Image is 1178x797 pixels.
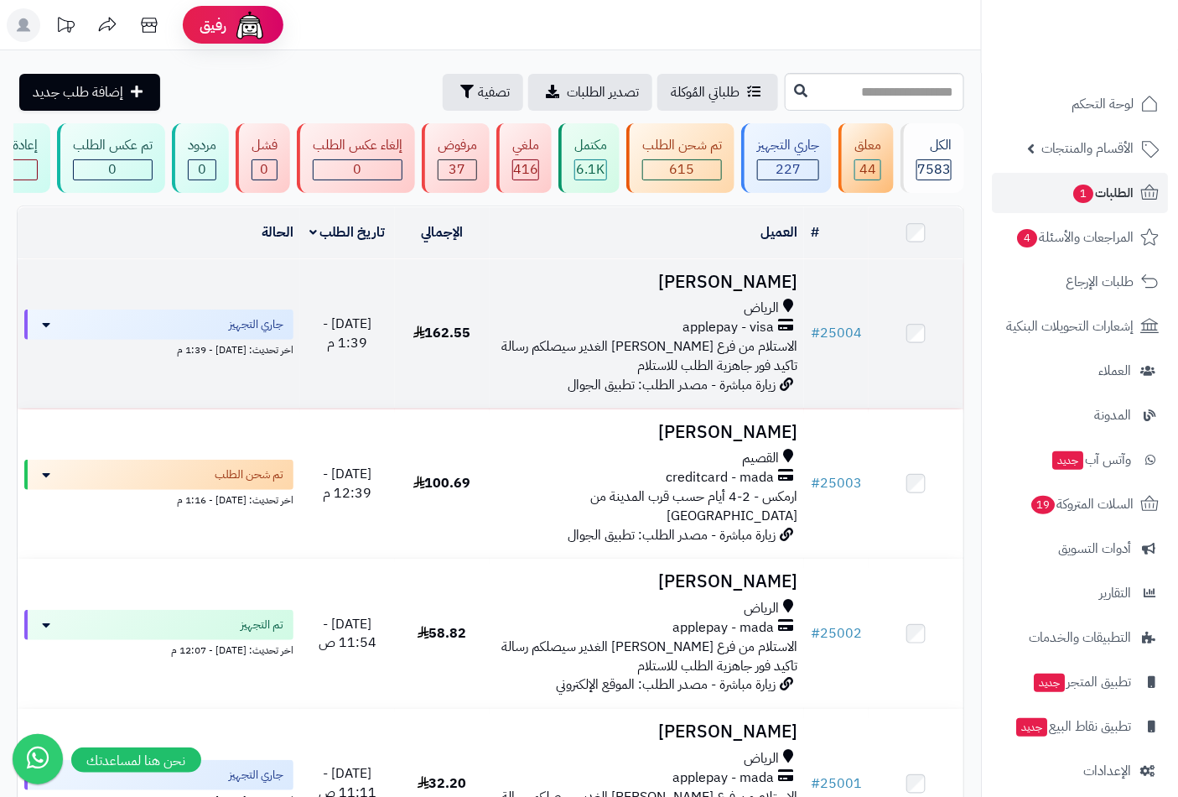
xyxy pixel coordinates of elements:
a: تم شحن الطلب 615 [623,123,738,193]
span: التطبيقات والخدمات [1029,626,1131,649]
a: المدونة [992,395,1168,435]
div: 0 [74,160,152,180]
span: 0 [261,159,269,180]
span: تطبيق المتجر [1032,670,1131,694]
a: وآتس آبجديد [992,440,1168,480]
span: 37 [449,159,466,180]
div: فشل [252,136,278,155]
span: 32.20 [418,774,467,794]
span: 44 [859,159,876,180]
div: 416 [513,160,538,180]
span: الاستلام من فرع [PERSON_NAME] الغدير سيصلكم رسالة تاكيد فور جاهزية الطلب للاستلام [501,336,797,376]
a: الطلبات1 [992,173,1168,213]
span: لوحة التحكم [1072,92,1134,116]
span: 0 [109,159,117,180]
span: [DATE] - 11:54 ص [319,614,376,654]
span: applepay - visa [682,318,774,337]
div: تم عكس الطلب [73,136,153,155]
img: ai-face.png [233,8,267,42]
a: الحالة [262,222,293,242]
a: #25002 [811,623,862,643]
a: #25001 [811,774,862,794]
span: 416 [513,159,538,180]
span: 0 [354,159,362,180]
a: تصدير الطلبات [528,74,652,111]
a: معلق 44 [835,123,897,193]
span: 162.55 [413,323,471,343]
span: المدونة [1094,404,1131,427]
a: طلباتي المُوكلة [657,74,778,111]
a: السلات المتروكة19 [992,484,1168,524]
span: 0 [198,159,206,180]
span: تصدير الطلبات [567,82,639,102]
span: تم التجهيز [241,617,283,633]
div: ملغي [512,136,539,155]
div: اخر تحديث: [DATE] - 1:16 م [24,490,293,508]
a: تطبيق نقاط البيعجديد [992,706,1168,747]
a: مكتمل 6.1K [555,123,623,193]
a: #25003 [811,473,862,493]
span: الاستلام من فرع [PERSON_NAME] الغدير سيصلكم رسالة تاكيد فور جاهزية الطلب للاستلام [501,637,797,676]
span: جديد [1034,674,1065,692]
div: 37 [439,160,476,180]
div: 6084 [575,160,606,180]
div: إلغاء عكس الطلب [313,136,402,155]
span: creditcard - mada [666,468,774,487]
div: 0 [314,160,402,180]
span: التقارير [1099,581,1131,605]
span: الطلبات [1072,181,1134,205]
div: مرفوض [438,136,477,155]
a: إشعارات التحويلات البنكية [992,306,1168,346]
span: # [811,473,820,493]
a: العملاء [992,351,1168,391]
a: مرفوض 37 [418,123,493,193]
a: أدوات التسويق [992,529,1168,569]
span: طلباتي المُوكلة [671,82,739,102]
span: # [811,774,820,794]
span: العملاء [1098,359,1131,383]
span: الإعدادات [1083,759,1131,783]
span: [DATE] - 1:39 م [323,314,371,353]
a: تم عكس الطلب 0 [54,123,169,193]
span: 6.1K [577,159,605,180]
div: معلق [854,136,881,155]
div: جاري التجهيز [757,136,819,155]
span: جديد [1016,718,1047,737]
span: الرياض [744,749,779,768]
span: 1 [1073,185,1093,203]
span: الرياض [744,299,779,318]
a: تحديثات المنصة [44,8,86,46]
div: 227 [758,160,818,180]
a: تطبيق المتجرجديد [992,662,1168,702]
span: # [811,623,820,643]
a: إضافة طلب جديد [19,74,160,111]
span: أدوات التسويق [1058,537,1131,560]
span: [DATE] - 12:39 م [323,464,371,503]
a: التقارير [992,573,1168,613]
span: 227 [776,159,801,180]
div: الكل [916,136,952,155]
a: تاريخ الطلب [309,222,386,242]
a: الإجمالي [421,222,463,242]
span: جاري التجهيز [229,316,283,333]
div: 0 [189,160,215,180]
span: 7583 [917,159,951,180]
span: طلبات الإرجاع [1066,270,1134,294]
span: القصيم [742,449,779,468]
a: جاري التجهيز 227 [738,123,835,193]
a: #25004 [811,323,862,343]
div: مردود [188,136,216,155]
span: 58.82 [418,623,467,643]
a: مردود 0 [169,123,232,193]
span: 615 [670,159,695,180]
span: رفيق [200,15,226,35]
div: مكتمل [574,136,607,155]
a: إلغاء عكس الطلب 0 [293,123,418,193]
a: الإعدادات [992,751,1168,791]
span: وآتس آب [1051,448,1131,471]
span: جديد [1052,451,1083,470]
span: الرياض [744,599,779,618]
a: العميل [760,222,797,242]
span: زيارة مباشرة - مصدر الطلب: تطبيق الجوال [568,375,776,395]
span: ارمكس - 2-4 أيام حسب قرب المدينة من [GEOGRAPHIC_DATA] [590,487,797,526]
